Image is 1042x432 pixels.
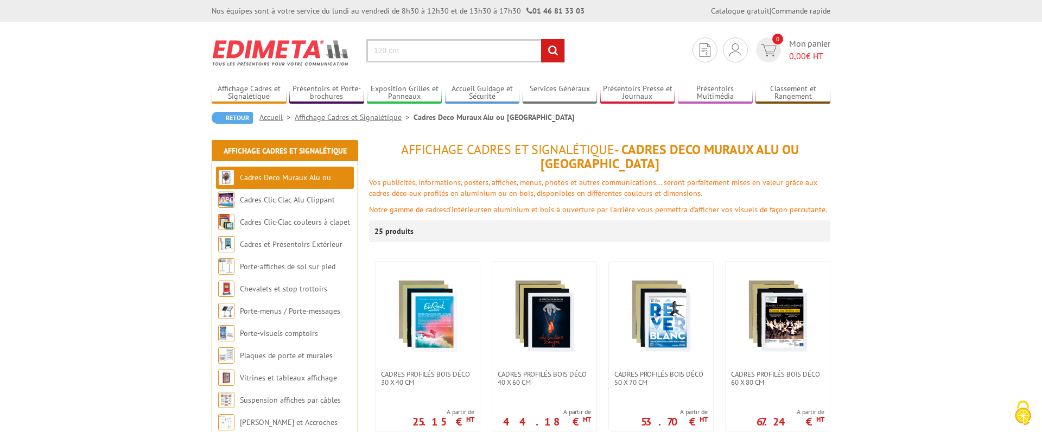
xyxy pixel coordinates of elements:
img: Cadres Profilés Bois Déco 50 x 70 cm [623,278,699,354]
a: Affichage Cadres et Signalétique [224,146,347,156]
p: 53.70 € [641,418,708,425]
a: Cadres Clic-Clac Alu Clippant [240,195,335,205]
a: Classement et Rangement [755,84,830,102]
a: Accueil Guidage et Sécurité [445,84,520,102]
a: Porte-affiches de sol sur pied [240,262,335,271]
span: A partir de [641,408,708,416]
img: Cadres et Présentoirs Extérieur [218,236,234,252]
a: Présentoirs et Porte-brochures [289,84,364,102]
img: devis rapide [761,44,777,56]
a: Présentoirs Presse et Journaux [600,84,675,102]
strong: 01 46 81 33 03 [526,6,584,16]
sup: HT [466,415,474,424]
input: Rechercher un produit ou une référence... [366,39,565,62]
span: Cadres Profilés Bois Déco 30 x 40 cm [381,370,474,386]
sup: HT [583,415,591,424]
span: € HT [789,50,830,62]
a: Commande rapide [771,6,830,16]
a: Exposition Grilles et Panneaux [367,84,442,102]
span: Cadres Profilés Bois Déco 60 x 80 cm [731,370,824,386]
input: rechercher [541,39,564,62]
font: d'intérieurs [446,205,484,214]
a: Porte-visuels comptoirs [240,328,318,338]
a: Chevalets et stop trottoirs [240,284,327,294]
a: Affichage Cadres et Signalétique [295,112,414,122]
span: Affichage Cadres et Signalétique [401,141,614,158]
h1: - Cadres Deco Muraux Alu ou [GEOGRAPHIC_DATA] [369,143,830,171]
img: Cadres Profilés Bois Déco 60 x 80 cm [740,278,816,354]
a: Cadres Clic-Clac couleurs à clapet [240,217,350,227]
img: Edimeta [212,33,350,73]
a: Cadres Profilés Bois Déco 40 x 60 cm [492,370,596,386]
img: devis rapide [700,43,710,57]
div: Nos équipes sont à votre service du lundi au vendredi de 8h30 à 12h30 et de 13h30 à 17h30 [212,5,584,16]
img: Cadres Profilés Bois Déco 40 x 60 cm [506,278,582,354]
span: Cadres Profilés Bois Déco 40 x 60 cm [498,370,591,386]
font: Vos publicités, informations, posters, affiches, menus, photos et autres communications... seront... [369,177,817,198]
a: Cadres Profilés Bois Déco 50 x 70 cm [609,370,713,386]
img: Plaques de porte et murales [218,347,234,364]
img: Cookies (fenêtre modale) [1009,399,1037,427]
div: | [711,5,830,16]
span: A partir de [412,408,474,416]
img: Chevalets et stop trottoirs [218,281,234,297]
span: 0,00 [789,50,806,61]
a: Cadres Profilés Bois Déco 30 x 40 cm [376,370,480,386]
a: Présentoirs Multimédia [678,84,753,102]
a: Cadres Profilés Bois Déco 60 x 80 cm [726,370,830,386]
img: Cimaises et Accroches tableaux [218,414,234,430]
a: Cadres et Présentoirs Extérieur [240,239,342,249]
a: devis rapide 0 Mon panier 0,00€ HT [753,37,830,62]
a: Accueil [259,112,295,122]
a: Vitrines et tableaux affichage [240,373,337,383]
a: Porte-menus / Porte-messages [240,306,340,316]
button: Cookies (fenêtre modale) [1004,395,1042,432]
p: 25.15 € [412,418,474,425]
img: devis rapide [729,43,741,56]
sup: HT [816,415,824,424]
span: Mon panier [789,37,830,62]
a: Catalogue gratuit [711,6,770,16]
a: Plaques de porte et murales [240,351,333,360]
a: Cadres Deco Muraux Alu ou [GEOGRAPHIC_DATA] [218,173,331,205]
p: 25 produits [374,220,415,242]
img: Cadres Profilés Bois Déco 30 x 40 cm [390,278,466,354]
sup: HT [700,415,708,424]
span: A partir de [503,408,591,416]
img: Vitrines et tableaux affichage [218,370,234,386]
font: en aluminium et bois à ouverture par l'arrière vous permettra d’afficher vos visuels de façon per... [484,205,827,214]
font: Notre gamme de cadres [369,205,446,214]
img: Porte-affiches de sol sur pied [218,258,234,275]
span: A partir de [757,408,824,416]
a: Retour [212,112,253,124]
a: Services Généraux [523,84,598,102]
a: Affichage Cadres et Signalétique [212,84,287,102]
span: 0 [772,34,783,45]
p: 44.18 € [503,418,591,425]
img: Suspension affiches par câbles [218,392,234,408]
img: Porte-menus / Porte-messages [218,303,234,319]
li: Cadres Deco Muraux Alu ou [GEOGRAPHIC_DATA] [414,112,575,123]
span: Cadres Profilés Bois Déco 50 x 70 cm [614,370,708,386]
p: 67.24 € [757,418,824,425]
img: Cadres Clic-Clac couleurs à clapet [218,214,234,230]
img: Porte-visuels comptoirs [218,325,234,341]
img: Cadres Deco Muraux Alu ou Bois [218,169,234,186]
a: Suspension affiches par câbles [240,395,341,405]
